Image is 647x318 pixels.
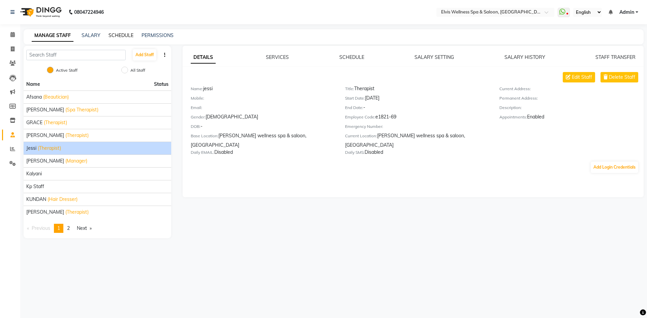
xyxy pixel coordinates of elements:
span: (Hair Dresser) [48,196,78,203]
div: [DATE] [345,95,489,104]
button: Edit Staff [563,72,595,82]
span: Delete Staff [609,74,635,81]
label: All Staff [130,67,145,73]
label: Name: [191,86,203,92]
a: SCHEDULE [339,54,364,60]
span: Name [26,81,40,87]
span: kalyani [26,170,42,177]
a: MANAGE STAFF [32,30,73,42]
span: Status [154,81,168,88]
span: Afsana [26,94,42,101]
label: Current Address: [499,86,531,92]
span: Edit Staff [572,74,592,81]
span: (Beautician) [43,94,69,101]
span: jessi [26,145,36,152]
span: (Therapist) [44,119,67,126]
label: Title: [345,86,354,92]
a: STAFF TRANSFER [595,54,636,60]
b: 08047224946 [74,3,104,22]
label: Start Date: [345,95,365,101]
label: Daily EMAIL: [191,149,214,155]
span: [PERSON_NAME] [26,132,64,139]
label: Daily SMS: [345,149,365,155]
a: DETAILS [191,51,216,64]
label: Description: [499,105,522,111]
a: SALARY SETTING [414,54,454,60]
a: SCHEDULE [109,32,133,38]
button: Add Staff [133,49,156,61]
label: Employee Code: [345,114,375,120]
div: Disabled [191,149,335,158]
label: Current Location: [345,133,377,139]
span: GRACE [26,119,42,126]
label: Mobile: [191,95,204,101]
span: [PERSON_NAME] [26,157,64,165]
div: [DEMOGRAPHIC_DATA] [191,113,335,123]
nav: Pagination [24,224,171,233]
span: Previous [32,225,50,231]
button: Delete Staff [600,72,638,82]
span: (Spa Therapist) [65,106,98,113]
span: (Therapist) [65,132,89,139]
div: Disabled [345,149,489,158]
div: [PERSON_NAME] wellness spa & saloon, [GEOGRAPHIC_DATA] [345,132,489,149]
div: [PERSON_NAME] wellness spa & saloon, [GEOGRAPHIC_DATA] [191,132,335,149]
span: [PERSON_NAME] [26,106,64,113]
a: SALARY HISTORY [504,54,545,60]
label: Permanent Address: [499,95,538,101]
span: Admin [619,9,634,16]
div: e1821-69 [345,113,489,123]
label: Email: [191,105,202,111]
label: Active Staff [56,67,78,73]
span: 1 [57,225,60,231]
span: KUNDAN [26,196,46,203]
label: Emergency Number: [345,123,383,130]
label: Base Location: [191,133,218,139]
div: - [345,104,489,113]
a: SERVICES [266,54,289,60]
label: Appointments: [499,114,527,120]
div: Therapist [345,85,489,95]
span: 2 [67,225,70,231]
label: Gender: [191,114,206,120]
span: (Therapist) [38,145,61,152]
span: kp staff [26,183,44,190]
input: Search Staff [26,50,126,60]
label: End Date: [345,105,363,111]
a: Next [73,224,95,233]
a: SALARY [82,32,100,38]
div: jessi [191,85,335,95]
img: logo [17,3,63,22]
button: Add Login Credentials [591,162,638,173]
a: PERMISSIONS [142,32,174,38]
span: (Therapist) [65,209,89,216]
div: - [191,123,335,132]
div: Enabled [499,113,644,123]
span: [PERSON_NAME] [26,209,64,216]
label: DOB: [191,123,201,130]
span: (Manager) [65,157,87,165]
